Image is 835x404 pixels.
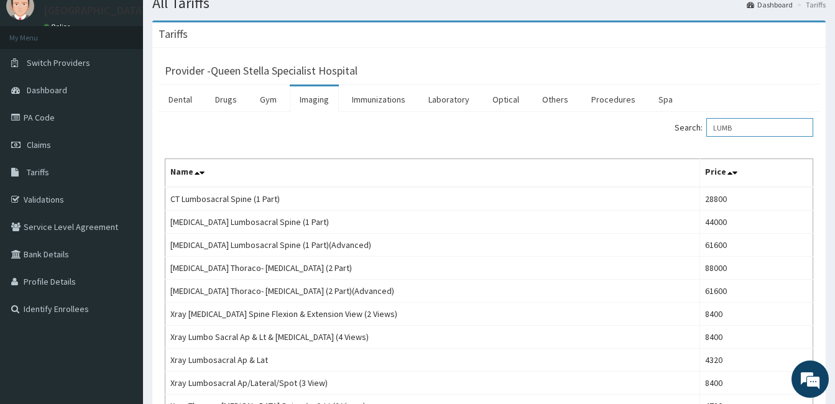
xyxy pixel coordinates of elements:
div: Minimize live chat window [204,6,234,36]
td: [MEDICAL_DATA] Thoraco- [MEDICAL_DATA] (2 Part)(Advanced) [165,280,700,303]
th: Price [699,159,813,188]
td: 8400 [699,303,813,326]
a: Imaging [290,86,339,112]
td: [MEDICAL_DATA] Lumbosacral Spine (1 Part) [165,211,700,234]
a: Spa [648,86,683,112]
span: Switch Providers [27,57,90,68]
a: Others [532,86,578,112]
td: Xray Lumbo Sacral Ap & Lt & [MEDICAL_DATA] (4 Views) [165,326,700,349]
input: Search: [706,118,813,137]
span: Tariffs [27,167,49,178]
a: Procedures [581,86,645,112]
div: Chat with us now [65,70,209,86]
img: d_794563401_company_1708531726252_794563401 [23,62,50,93]
td: Xray Lumbosacral Ap/Lateral/Spot (3 View) [165,372,700,395]
a: Drugs [205,86,247,112]
td: 8400 [699,372,813,395]
td: Xray [MEDICAL_DATA] Spine Flexion & Extension View (2 Views) [165,303,700,326]
td: 44000 [699,211,813,234]
a: Online [44,22,73,31]
a: Gym [250,86,287,112]
td: 4320 [699,349,813,372]
a: Optical [482,86,529,112]
td: 88000 [699,257,813,280]
td: 8400 [699,326,813,349]
td: 61600 [699,234,813,257]
p: [GEOGRAPHIC_DATA] [44,5,146,16]
th: Name [165,159,700,188]
span: We're online! [72,122,172,248]
h3: Provider - Queen Stella Specialist Hospital [165,65,358,76]
h3: Tariffs [159,29,188,40]
a: Laboratory [418,86,479,112]
label: Search: [675,118,813,137]
td: [MEDICAL_DATA] Thoraco- [MEDICAL_DATA] (2 Part) [165,257,700,280]
td: [MEDICAL_DATA] Lumbosacral Spine (1 Part)(Advanced) [165,234,700,257]
td: 61600 [699,280,813,303]
span: Dashboard [27,85,67,96]
span: Claims [27,139,51,150]
a: Immunizations [342,86,415,112]
td: Xray Lumbosacral Ap & Lat [165,349,700,372]
td: CT Lumbosacral Spine (1 Part) [165,187,700,211]
td: 28800 [699,187,813,211]
textarea: Type your message and hit 'Enter' [6,271,237,314]
a: Dental [159,86,202,112]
